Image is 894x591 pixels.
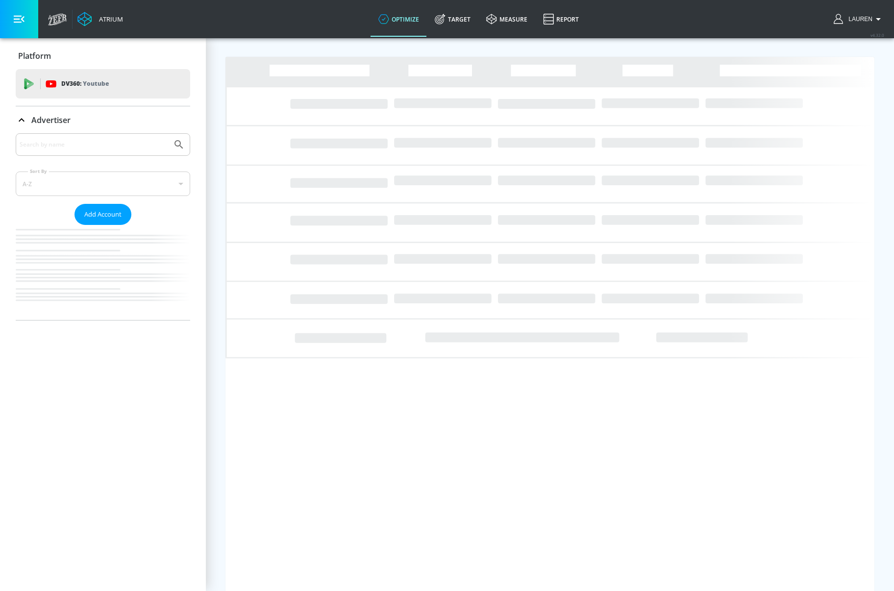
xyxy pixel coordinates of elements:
[18,50,51,61] p: Platform
[95,15,123,24] div: Atrium
[74,204,131,225] button: Add Account
[83,78,109,89] p: Youtube
[16,42,190,70] div: Platform
[16,133,190,320] div: Advertiser
[16,69,190,98] div: DV360: Youtube
[84,209,122,220] span: Add Account
[16,106,190,134] div: Advertiser
[28,168,49,174] label: Sort By
[371,1,427,37] a: optimize
[834,13,884,25] button: Lauren
[16,225,190,320] nav: list of Advertiser
[31,115,71,125] p: Advertiser
[61,78,109,89] p: DV360:
[20,138,168,151] input: Search by name
[77,12,123,26] a: Atrium
[870,32,884,38] span: v 4.32.0
[535,1,587,37] a: Report
[478,1,535,37] a: measure
[427,1,478,37] a: Target
[16,172,190,196] div: A-Z
[844,16,872,23] span: login as: lauren.bacher@zefr.com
